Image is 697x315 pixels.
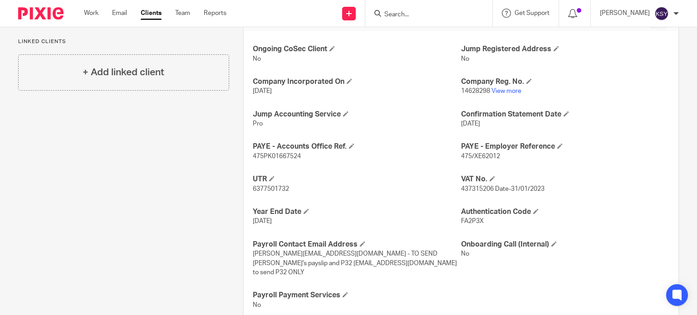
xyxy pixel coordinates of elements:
[461,56,469,62] span: No
[18,7,64,19] img: Pixie
[253,174,461,184] h4: UTR
[112,9,127,18] a: Email
[461,218,484,224] span: FA2P3X
[253,207,461,217] h4: Year End Date
[253,77,461,87] h4: Company Incorporated On
[253,291,461,300] h4: Payroll Payment Services
[461,207,669,217] h4: Authentication Code
[383,11,465,19] input: Search
[84,9,98,18] a: Work
[253,56,261,62] span: No
[461,251,469,257] span: No
[515,10,550,16] span: Get Support
[461,121,480,127] span: [DATE]
[253,218,272,224] span: [DATE]
[461,186,545,192] span: 437315206 Date-31/01/2023
[253,186,289,192] span: 6377501732
[461,88,490,94] span: 14628298
[654,6,669,21] img: svg%3E
[461,77,669,87] h4: Company Reg. No.
[253,44,461,54] h4: Ongoing CoSec Client
[461,240,669,249] h4: Onboarding Call (Internal)
[175,9,190,18] a: Team
[461,110,669,119] h4: Confirmation Statement Date
[18,38,229,45] p: Linked clients
[600,9,650,18] p: [PERSON_NAME]
[461,174,669,184] h4: VAT No.
[253,240,461,249] h4: Payroll Contact Email Address
[253,153,301,160] span: 475PK01667524
[461,153,500,160] span: 475/XE62012
[461,44,669,54] h4: Jump Registered Address
[461,142,669,151] h4: PAYE - Employer Reference
[204,9,226,18] a: Reports
[253,88,272,94] span: [DATE]
[253,110,461,119] h4: Jump Accounting Service
[141,9,162,18] a: Clients
[253,302,261,308] span: No
[83,65,164,79] h4: + Add linked client
[491,88,521,94] a: View more
[253,251,457,276] span: [PERSON_NAME][EMAIL_ADDRESS][DOMAIN_NAME] - TO SEND [PERSON_NAME]'s payslip and P32 [EMAIL_ADDRES...
[253,121,263,127] span: Pro
[253,142,461,151] h4: PAYE - Accounts Office Ref.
